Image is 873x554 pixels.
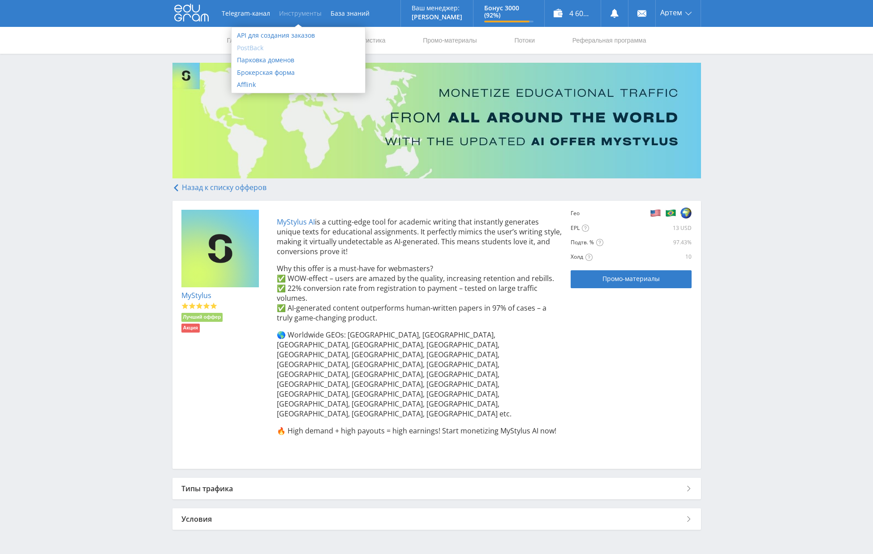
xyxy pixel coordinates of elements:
p: [PERSON_NAME] [412,13,462,21]
li: Акция [181,324,200,333]
a: Промо-материалы [422,27,477,54]
p: 🔥 High demand + high payouts = high earnings! Start monetizing MyStylus AI now! [277,426,562,436]
img: Banner [172,63,701,178]
a: Реферальная программа [572,27,647,54]
li: Лучший оффер [181,313,223,322]
img: e836bfbd110e4da5150580c9a99ecb16.png [181,210,259,288]
a: Промо-материалы [571,270,692,288]
div: Гео [571,210,599,217]
a: Статистика [352,27,387,54]
a: Парковка доменов [232,54,365,66]
img: f6d4d8a03f8825964ffc357a2a065abb.png [665,207,676,219]
span: Артем [660,9,682,16]
div: Типы трафика [172,478,701,499]
a: API для создания заказов [232,29,365,42]
div: EPL [571,225,599,232]
a: PostBack [232,42,365,54]
span: Промо-материалы [602,275,660,282]
div: Холд [571,253,651,261]
p: 🌎 Worldwide GEOs: [GEOGRAPHIC_DATA], [GEOGRAPHIC_DATA], [GEOGRAPHIC_DATA], [GEOGRAPHIC_DATA], [GE... [277,330,562,419]
a: MyStylus AI [277,217,315,227]
a: Назад к списку офферов [172,182,267,192]
div: Условия [172,508,701,530]
a: MyStylus [181,290,211,300]
div: 97.43% [653,239,692,246]
a: Брокерская форма [232,66,365,79]
a: Потоки [513,27,536,54]
img: b2e5cb7c326a8f2fba0c03a72091f869.png [650,207,661,219]
p: Why this offer is a must-have for webmasters? ✅ WOW-effect – users are amazed by the quality, inc... [277,264,562,323]
p: Ваш менеджер: [412,4,462,12]
p: Бонус 3000 (92%) [484,4,533,19]
div: 10 [653,253,692,260]
p: is a cutting-edge tool for academic writing that instantly generates unique texts for educational... [277,217,562,256]
div: Подтв. % [571,239,651,247]
a: Главная [226,27,252,54]
div: 13 USD [601,225,692,232]
a: Afflink [232,78,365,91]
img: 8ccb95d6cbc0ca5a259a7000f084d08e.png [680,207,692,219]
